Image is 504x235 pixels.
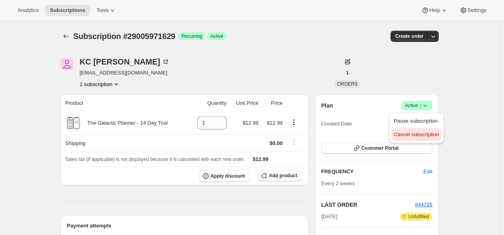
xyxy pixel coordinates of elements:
[13,5,43,16] button: Analytics
[211,173,245,179] span: Apply discount
[267,120,283,126] span: $12.99
[321,120,352,128] span: Created Date
[424,168,432,176] span: Edit
[391,31,428,42] button: Create order
[429,7,440,14] span: Help
[346,70,349,76] span: 1
[321,201,415,209] h2: LAST ORDER
[391,115,441,127] button: Pause subscription
[341,67,354,78] button: 1
[455,5,491,16] button: Settings
[269,172,297,179] span: Add product
[287,138,300,147] button: Shipping actions
[416,5,453,16] button: Help
[253,156,269,162] span: $12.99
[395,33,424,39] span: Create order
[210,33,223,39] span: Active
[199,170,250,182] button: Apply discount
[189,94,229,112] th: Quantity
[408,213,429,220] span: Unfulfilled
[61,94,189,112] th: Product
[229,94,261,112] th: Unit Price
[18,7,39,14] span: Analytics
[242,120,258,126] span: $12.99
[67,222,302,230] h2: Payment attempts
[321,213,338,221] span: [DATE]
[415,201,432,209] button: #44725
[394,118,438,124] span: Pause subscription
[80,80,120,88] button: Product actions
[420,102,421,109] span: |
[80,69,170,77] span: [EMAIL_ADDRESS][DOMAIN_NAME]
[258,170,302,181] button: Add product
[391,128,441,141] button: Cancel subscription
[337,81,357,87] span: ORDERS
[394,131,439,137] span: Cancel subscription
[321,102,333,110] h2: Plan
[415,202,432,208] a: #44725
[50,7,85,14] span: Subscriptions
[467,7,486,14] span: Settings
[73,32,175,41] span: Subscription #29005971629
[321,168,424,176] h2: FREQUENCY
[361,145,399,151] span: Customer Portal
[61,58,73,70] span: KC BRANDOW
[261,94,285,112] th: Price
[321,180,355,186] span: Every 2 weeks
[61,134,189,152] th: Shipping
[45,5,90,16] button: Subscriptions
[321,143,432,154] button: Customer Portal
[65,157,245,162] span: Sales tax (if applicable) is not displayed because it is calculated with each new order.
[405,102,429,110] span: Active
[80,58,170,66] div: KC [PERSON_NAME]
[81,119,168,127] div: The Galactic Planner - 14 Day Trial
[96,7,109,14] span: Tools
[270,140,283,146] span: $0.00
[61,31,72,42] button: Subscriptions
[66,115,80,131] img: product img
[92,5,121,16] button: Tools
[182,33,202,39] span: Recurring
[287,118,300,127] button: Product actions
[419,165,437,178] button: Edit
